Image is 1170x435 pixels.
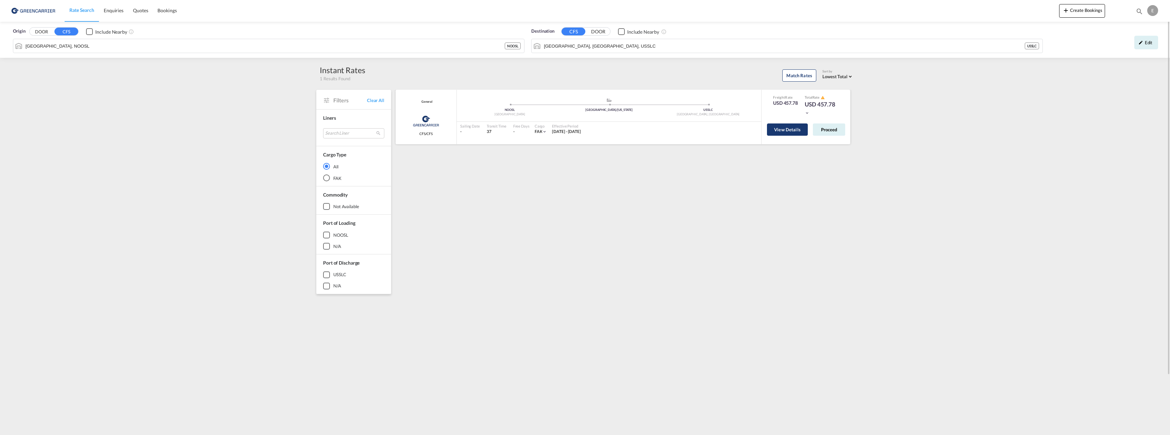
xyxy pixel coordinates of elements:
div: NOOSL [333,232,348,238]
button: icon-alert [820,95,825,100]
div: icon-pencilEdit [1134,36,1158,49]
div: Cargo Type [323,151,346,158]
div: USD 457.78 [773,100,798,106]
md-checkbox: N/A [323,243,384,250]
md-radio-button: All [323,163,384,170]
span: 1 Results Found [320,76,350,82]
div: not available [333,203,359,210]
span: General [420,100,432,104]
div: N/A [333,283,341,289]
button: icon-plus 400-fgCreate Bookings [1059,4,1105,18]
md-icon: Unchecked: Ignores neighbouring ports when fetching rates.Checked : Includes neighbouring ports w... [661,29,667,34]
div: Cargo [535,123,547,129]
div: Include Nearby [627,29,659,35]
span: FAK [535,129,542,134]
button: Proceed [813,123,845,136]
img: e39c37208afe11efa9cb1d7a6ea7d6f5.png [10,3,56,18]
md-icon: Unchecked: Ignores neighbouring ports when fetching rates.Checked : Includes neighbouring ports w... [129,29,134,34]
span: Rate Search [69,7,94,13]
md-icon: icon-plus 400-fg [1062,6,1070,14]
input: Search by Port [544,41,1025,51]
div: [GEOGRAPHIC_DATA] [460,112,559,117]
span: Enquiries [104,7,123,13]
div: 37 [487,129,506,135]
div: Freight Rate [773,95,798,100]
md-radio-button: FAK [323,174,384,181]
span: Clear All [367,97,384,103]
span: Commodity [323,192,348,198]
div: Transit Time [487,123,506,129]
button: DOOR [30,28,53,36]
md-checkbox: Checkbox No Ink [86,28,127,35]
span: Port of Discharge [323,260,360,266]
md-input-container: Salt Lake City, UT, USSLC [532,39,1042,53]
div: Sailing Date [460,123,480,129]
button: CFS [562,28,585,35]
button: Match Rates [782,69,816,82]
div: N/A [333,243,341,249]
span: Lowest Total [822,74,848,79]
button: View Details [767,123,808,136]
input: Search by Port [26,41,505,51]
div: [GEOGRAPHIC_DATA], [GEOGRAPHIC_DATA] [658,112,758,117]
button: DOOR [586,28,610,36]
button: CFS [54,28,78,35]
div: 01 Aug 2025 - 31 Aug 2025 [552,129,581,135]
span: Bookings [157,7,177,13]
span: Destination [531,28,554,35]
div: icon-magnify [1136,7,1143,18]
div: E [1147,5,1158,16]
md-checkbox: Checkbox No Ink [618,28,659,35]
div: USSLC [1025,43,1039,49]
md-select: Select: Lowest Total [822,72,854,80]
div: - [460,129,480,135]
div: - [513,129,515,135]
md-icon: icon-chevron-down [805,111,809,115]
div: [GEOGRAPHIC_DATA]/[US_STATE] [559,108,659,112]
span: Port of Loading [323,220,355,226]
md-icon: icon-pencil [1138,40,1143,45]
div: Effective Period [552,123,581,129]
span: Filters [333,97,367,104]
md-input-container: Oslo, NOOSL [13,39,524,53]
md-icon: icon-alert [821,96,825,100]
div: NOOSL [460,108,559,112]
div: USSLC [333,271,346,278]
span: CFS/CFS [419,131,433,136]
div: Total Rate [805,95,839,100]
div: USD 457.78 [805,100,839,117]
div: Sort by [822,69,854,74]
span: Origin [13,28,25,35]
span: Quotes [133,7,148,13]
span: [DATE] - [DATE] [552,129,581,134]
div: NOOSL [505,43,521,49]
md-checkbox: USSLC [323,271,384,278]
md-icon: assets/icons/custom/ship-fill.svg [605,98,613,102]
div: Include Nearby [95,29,127,35]
div: Contract / Rate Agreement / Tariff / Spot Pricing Reference Number: General [420,100,432,104]
md-checkbox: NOOSL [323,232,384,238]
div: Free Days [513,123,530,129]
span: Liners [323,115,336,121]
md-checkbox: N/A [323,283,384,289]
md-icon: icon-magnify [1136,7,1143,15]
div: USSLC [658,108,758,112]
div: Instant Rates [320,65,365,76]
md-icon: icon-chevron-down [542,129,547,134]
img: Greencarrier Consolidators [411,113,441,130]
